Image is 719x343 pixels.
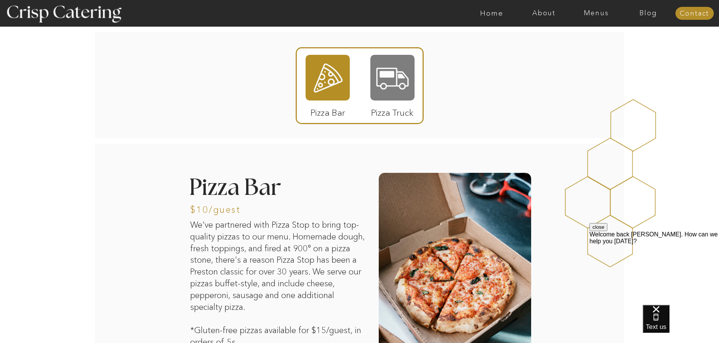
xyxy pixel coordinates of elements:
[589,223,719,314] iframe: podium webchat widget prompt
[190,219,365,332] p: We've partnered with Pizza Stop to bring top-quality pizzas to our menu. Homemade dough, fresh to...
[518,10,570,17] a: About
[189,177,329,201] h2: Pizza Bar
[675,10,714,18] a: Contact
[622,10,674,17] a: Blog
[570,10,622,17] a: Menus
[303,100,353,122] p: Pizza Bar
[643,305,719,343] iframe: podium webchat widget bubble
[190,205,299,212] h3: $10/guest
[466,10,518,17] a: Home
[367,100,418,122] p: Pizza Truck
